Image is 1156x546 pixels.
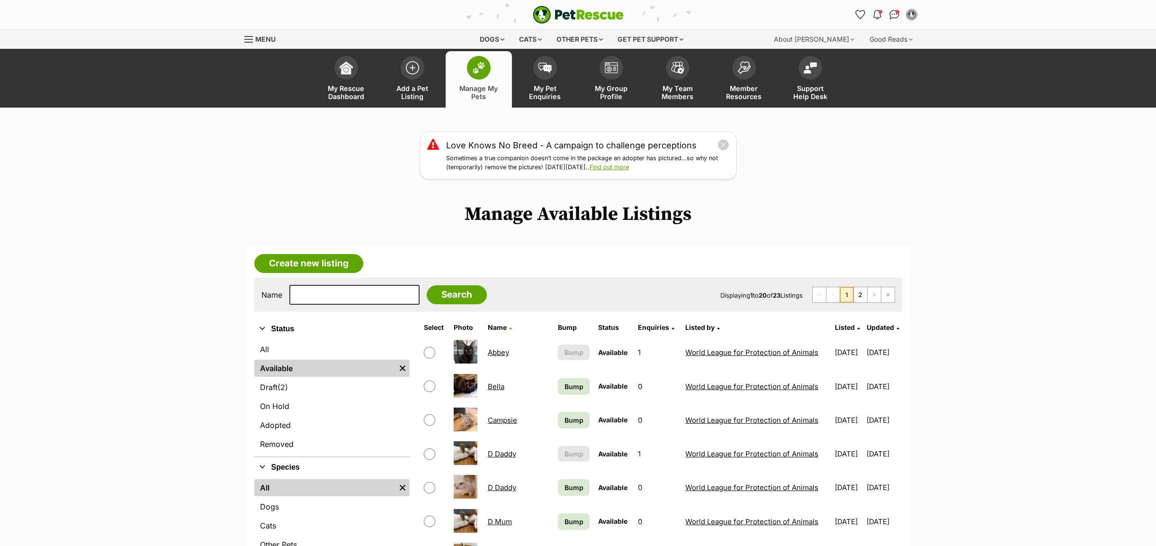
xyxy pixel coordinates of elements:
span: Updated [867,323,894,331]
td: [DATE] [831,505,866,538]
a: Bella [488,382,504,391]
label: Name [261,291,282,299]
span: Displaying to of Listings [720,291,803,299]
th: Photo [450,320,483,335]
span: translation missing: en.admin.listings.index.attributes.enquiries [638,323,669,331]
a: Bump [558,412,589,428]
td: 0 [634,471,681,504]
input: Search [427,285,487,304]
a: D Daddy [488,449,516,458]
a: World League for Protection of Animals [685,348,818,357]
span: My Team Members [656,84,699,100]
span: Bump [565,382,583,391]
span: Name [488,323,507,331]
a: Bump [558,479,589,496]
img: pet-enquiries-icon-7e3ad2cf08bfb03b45e93fb7055b45f3efa6380592205ae92323e6603595dc1f.svg [538,63,552,73]
nav: Pagination [812,287,895,303]
img: D Mum [454,509,477,533]
strong: 1 [750,291,753,299]
td: 0 [634,404,681,437]
td: [DATE] [867,336,901,369]
span: Add a Pet Listing [391,84,434,100]
img: D Daddy [454,441,477,465]
a: Add a Pet Listing [379,51,446,108]
span: My Rescue Dashboard [325,84,367,100]
span: Available [598,382,627,390]
td: 0 [634,370,681,403]
img: chat-41dd97257d64d25036548639549fe6c8038ab92f7586957e7f3b1b290dea8141.svg [889,10,899,19]
span: Manage My Pets [457,84,500,100]
td: [DATE] [831,404,866,437]
td: [DATE] [867,437,901,470]
td: 0 [634,505,681,538]
a: My Rescue Dashboard [313,51,379,108]
a: Bump [558,513,589,530]
a: Name [488,323,512,331]
a: Find out more [590,164,629,171]
th: Select [420,320,449,335]
th: Status [594,320,633,335]
div: Cats [512,30,548,49]
a: World League for Protection of Animals [685,483,818,492]
button: Notifications [870,7,885,22]
a: Updated [867,323,899,331]
div: About [PERSON_NAME] [767,30,861,49]
a: All [254,341,410,358]
a: Manage My Pets [446,51,512,108]
td: 1 [634,336,681,369]
a: Create new listing [254,254,363,273]
div: Other pets [550,30,609,49]
span: Available [598,483,627,491]
td: [DATE] [831,370,866,403]
img: Bella [454,374,477,398]
a: Removed [254,436,410,453]
a: Abbey [488,348,509,357]
span: Bump [565,415,583,425]
a: Remove filter [395,360,410,377]
a: On Hold [254,398,410,415]
a: D Mum [488,517,512,526]
img: notifications-46538b983faf8c2785f20acdc204bb7945ddae34d4c08c2a6579f10ce5e182be.svg [873,10,881,19]
a: Cats [254,517,410,534]
span: (2) [278,382,288,393]
a: Favourites [853,7,868,22]
img: group-profile-icon-3fa3cf56718a62981997c0bc7e787c4b2cf8bcc04b72c1350f741eb67cf2f40e.svg [605,62,618,73]
td: [DATE] [867,370,901,403]
a: Member Resources [711,51,777,108]
span: Available [598,416,627,424]
span: Bump [565,347,583,357]
a: Campsie [488,416,517,425]
img: D Daddy [454,475,477,499]
button: Bump [558,446,589,462]
a: Dogs [254,498,410,515]
td: 1 [634,437,681,470]
span: Menu [255,35,276,43]
p: Sometimes a true companion doesn’t come in the package an adopter has pictured…so why not (tempor... [446,154,729,172]
span: Listed [835,323,855,331]
span: Available [598,348,627,356]
span: Member Resources [723,84,765,100]
a: Last page [881,287,895,302]
button: Bump [558,345,589,360]
button: Status [254,323,410,335]
a: World League for Protection of Animals [685,517,818,526]
strong: 20 [759,291,767,299]
a: PetRescue [533,6,624,24]
img: manage-my-pets-icon-02211641906a0b7f246fdf0571729dbe1e7629f14944591b6c1af311fb30b64b.svg [472,62,485,74]
span: My Pet Enquiries [524,84,566,100]
img: logo-e224e6f780fb5917bec1dbf3a21bbac754714ae5b6737aabdf751b685950b380.svg [533,6,624,24]
span: Previous page [826,287,840,302]
td: [DATE] [867,471,901,504]
a: Bump [558,378,589,395]
span: Bump [565,449,583,459]
img: add-pet-listing-icon-0afa8454b4691262ce3f59096e99ab1cd57d4a30225e0717b998d2c9b9846f56.svg [406,61,419,74]
a: Remove filter [395,479,410,496]
a: World League for Protection of Animals [685,416,818,425]
a: World League for Protection of Animals [685,382,818,391]
img: dashboard-icon-eb2f2d2d3e046f16d808141f083e7271f6b2e854fb5c12c21221c1fb7104beca.svg [340,61,353,74]
span: My Group Profile [590,84,633,100]
a: Available [254,360,395,377]
span: Bump [565,482,583,492]
div: Dogs [473,30,511,49]
a: Listed [835,323,860,331]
